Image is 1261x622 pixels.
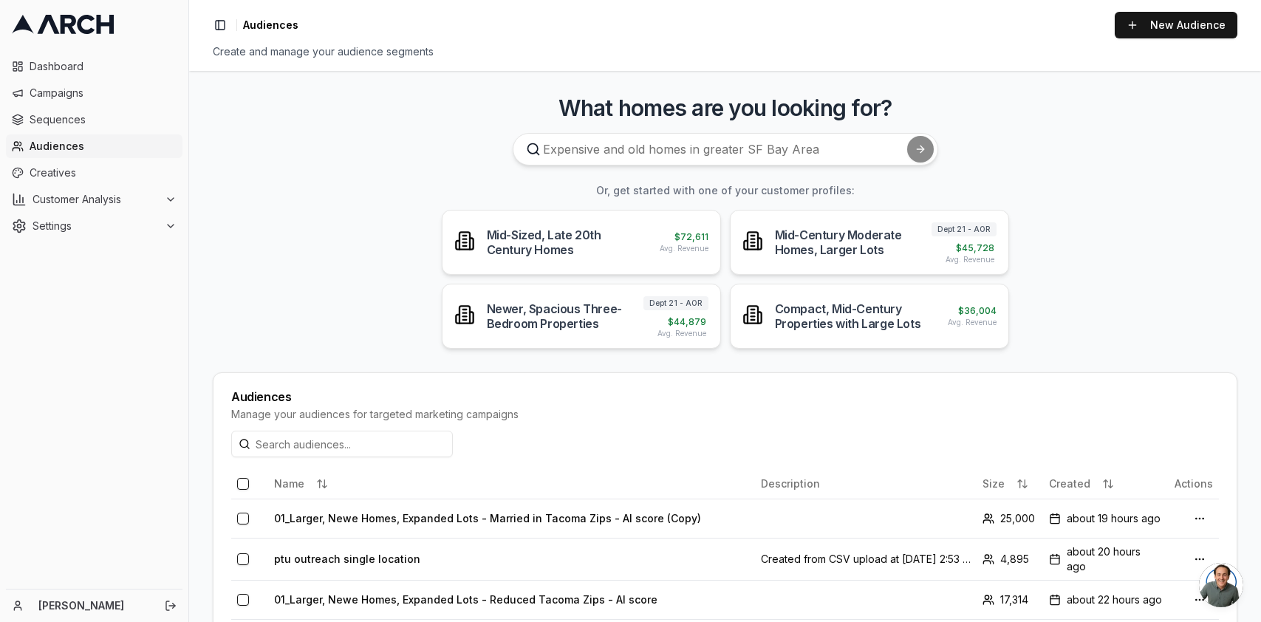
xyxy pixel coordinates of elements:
[6,161,182,185] a: Creatives
[1115,12,1237,38] a: New Audience
[956,242,994,254] span: $ 45,728
[231,391,1219,403] div: Audiences
[755,538,977,580] td: Created from CSV upload at [DATE] 2:53 PM with 4895 matched customers out of 4895 total
[213,44,1237,59] div: Create and manage your audience segments
[775,228,932,257] div: Mid-Century Moderate Homes, Larger Lots
[1049,472,1163,496] div: Created
[231,431,453,457] input: Search audiences...
[674,231,708,243] span: $ 72,611
[30,59,177,74] span: Dashboard
[33,192,159,207] span: Customer Analysis
[231,407,1219,422] div: Manage your audiences for targeted marketing campaigns
[6,55,182,78] a: Dashboard
[268,580,755,619] td: 01_Larger, Newe Homes, Expanded Lots - Reduced Tacoma Zips - AI score
[983,511,1037,526] div: 25,000
[775,301,936,331] div: Compact, Mid-Century Properties with Large Lots
[660,243,708,254] span: Avg. Revenue
[243,18,298,33] span: Audiences
[657,328,706,339] span: Avg. Revenue
[274,472,749,496] div: Name
[160,595,181,616] button: Log out
[513,133,938,165] input: Expensive and old homes in greater SF Bay Area
[6,134,182,158] a: Audiences
[268,499,755,538] td: 01_Larger, Newe Homes, Expanded Lots - Married in Tacoma Zips - AI score (Copy)
[6,108,182,131] a: Sequences
[6,188,182,211] button: Customer Analysis
[1199,563,1243,607] div: Open chat
[30,112,177,127] span: Sequences
[958,305,997,317] span: $ 36,004
[983,472,1037,496] div: Size
[30,139,177,154] span: Audiences
[30,86,177,100] span: Campaigns
[33,219,159,233] span: Settings
[668,316,706,328] span: $ 44,879
[213,95,1237,121] h3: What homes are you looking for?
[932,222,997,236] span: Dept 21 - AOR
[946,254,994,265] span: Avg. Revenue
[755,469,977,499] th: Description
[243,18,298,33] nav: breadcrumb
[983,592,1037,607] div: 17,314
[268,538,755,580] td: ptu outreach single location
[948,317,997,328] span: Avg. Revenue
[487,301,643,331] div: Newer, Spacious Three-Bedroom Properties
[983,552,1037,567] div: 4,895
[1049,544,1163,574] div: about 20 hours ago
[1049,511,1163,526] div: about 19 hours ago
[1169,469,1219,499] th: Actions
[1049,592,1163,607] div: about 22 hours ago
[213,183,1237,198] h3: Or, get started with one of your customer profiles:
[487,228,648,257] div: Mid-Sized, Late 20th Century Homes
[643,296,708,310] span: Dept 21 - AOR
[38,598,148,613] a: [PERSON_NAME]
[30,165,177,180] span: Creatives
[6,81,182,105] a: Campaigns
[6,214,182,238] button: Settings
